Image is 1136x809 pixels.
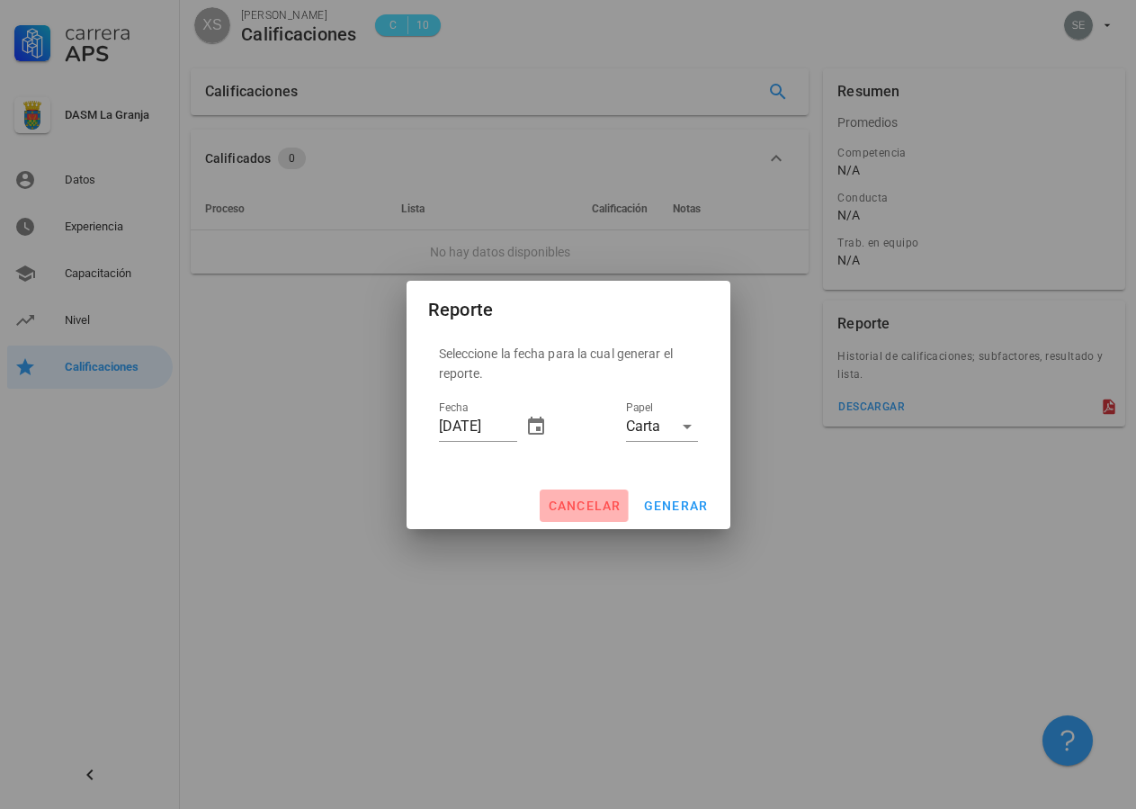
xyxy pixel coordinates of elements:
[428,295,494,324] div: Reporte
[643,499,709,513] span: generar
[547,499,621,513] span: cancelar
[626,412,698,441] div: PapelCarta
[439,344,698,383] p: Seleccione la fecha para la cual generar el reporte.
[439,401,468,415] label: Fecha
[636,490,716,522] button: generar
[626,418,660,435] div: Carta
[626,401,653,415] label: Papel
[540,490,628,522] button: cancelar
